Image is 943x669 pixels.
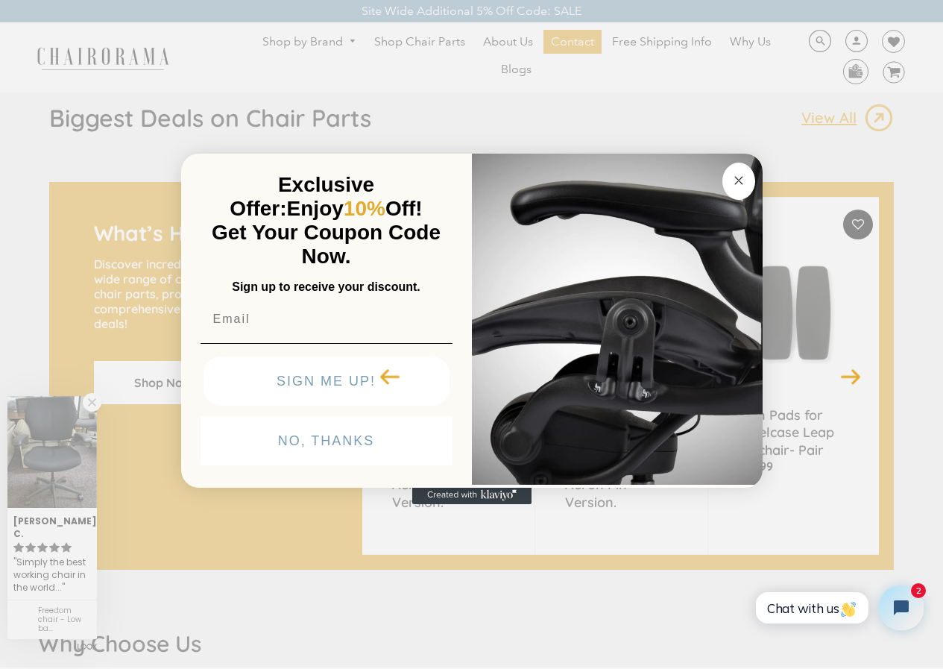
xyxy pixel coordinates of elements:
button: Previous [377,362,403,389]
span: Sign up to receive your discount. [232,280,420,293]
button: Close dialog [722,163,755,200]
a: Created with Klaviyo - opens in a new tab [412,486,532,504]
img: underline [201,343,452,344]
button: NO, THANKS [201,416,452,465]
button: SIGN ME UP! [204,357,450,406]
span: 10% [344,197,385,220]
iframe: Tidio Chat [739,573,936,643]
span: Enjoy Off! [287,197,423,220]
input: Email [201,304,452,334]
span: Exclusive Offer: [230,173,374,220]
span: Get Your Coupon Code Now. [212,221,441,268]
img: 92d77583-a095-41f6-84e7-858462e0427a.jpeg [472,151,763,485]
button: Next [838,362,864,389]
